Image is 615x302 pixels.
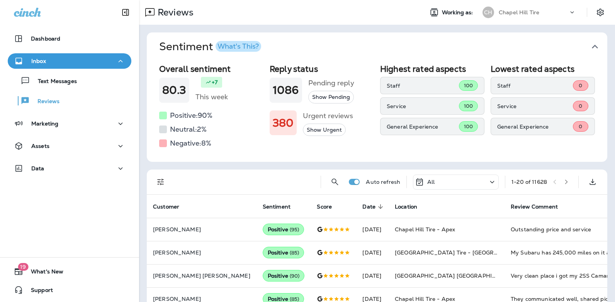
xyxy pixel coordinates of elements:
[30,78,77,85] p: Text Messages
[366,179,400,185] p: Auto refresh
[497,103,573,109] p: Service
[23,287,53,296] span: Support
[153,273,250,279] p: [PERSON_NAME] [PERSON_NAME]
[464,82,473,89] span: 100
[395,226,455,233] span: Chapel Hill Tire - Apex
[482,7,494,18] div: CH
[308,91,354,103] button: Show Pending
[273,117,294,129] h1: 380
[511,179,547,185] div: 1 - 20 of 11628
[263,204,291,210] span: Sentiment
[217,43,259,50] div: What's This?
[497,83,573,89] p: Staff
[216,41,261,52] button: What's This?
[290,249,299,256] span: ( 85 )
[153,32,613,61] button: SentimentWhat's This?
[511,249,614,256] div: My Subaru has 245,000 miles on it and these guys have kept it on the road for the last 100,000. t...
[8,53,131,69] button: Inbox
[159,40,261,53] h1: Sentiment
[153,226,250,232] p: [PERSON_NAME]
[387,124,459,130] p: General Experience
[303,110,353,122] h5: Urgent reviews
[18,263,28,271] span: 19
[159,64,263,74] h2: Overall sentiment
[387,103,459,109] p: Service
[511,226,614,233] div: Outstanding price and service
[362,203,386,210] span: Date
[170,137,211,149] h5: Negative: 8 %
[8,138,131,154] button: Assets
[327,174,343,190] button: Search Reviews
[8,282,131,298] button: Support
[170,109,212,122] h5: Positive: 90 %
[270,64,374,74] h2: Reply status
[395,249,532,256] span: [GEOGRAPHIC_DATA] Tire - [GEOGRAPHIC_DATA]
[511,272,614,280] div: Very clean place i got my 2SS Camaro serviced there and the sales clerk was very respectful and t...
[147,61,607,162] div: SentimentWhat's This?
[356,264,389,287] td: [DATE]
[303,124,346,136] button: Show Urgent
[511,204,558,210] span: Review Comment
[356,218,389,241] td: [DATE]
[464,123,473,130] span: 100
[153,296,250,302] p: [PERSON_NAME]
[263,203,301,210] span: Sentiment
[153,174,168,190] button: Filters
[31,58,46,64] p: Inbox
[30,98,59,105] p: Reviews
[8,93,131,109] button: Reviews
[579,123,582,130] span: 0
[579,103,582,109] span: 0
[491,64,595,74] h2: Lowest rated aspects
[31,165,44,171] p: Data
[153,204,179,210] span: Customer
[395,204,417,210] span: Location
[31,143,49,149] p: Assets
[511,203,568,210] span: Review Comment
[395,272,516,279] span: [GEOGRAPHIC_DATA] [GEOGRAPHIC_DATA]
[8,116,131,131] button: Marketing
[263,224,304,235] div: Positive
[8,161,131,176] button: Data
[317,203,342,210] span: Score
[31,120,58,127] p: Marketing
[387,83,459,89] p: Staff
[153,203,189,210] span: Customer
[593,5,607,19] button: Settings
[427,179,435,185] p: All
[8,264,131,279] button: 19What's New
[497,124,573,130] p: General Experience
[395,203,427,210] span: Location
[153,249,250,256] p: [PERSON_NAME]
[290,273,300,279] span: ( 90 )
[499,9,539,15] p: Chapel Hill Tire
[162,84,186,97] h1: 80.3
[464,103,473,109] span: 100
[212,78,217,86] p: +7
[308,77,354,89] h5: Pending reply
[170,123,207,136] h5: Neutral: 2 %
[195,91,228,103] h5: This week
[8,31,131,46] button: Dashboard
[362,204,375,210] span: Date
[380,64,484,74] h2: Highest rated aspects
[23,268,63,278] span: What's New
[155,7,194,18] p: Reviews
[273,84,299,97] h1: 1086
[263,270,305,282] div: Positive
[8,73,131,89] button: Text Messages
[317,204,332,210] span: Score
[115,5,136,20] button: Collapse Sidebar
[263,247,304,258] div: Positive
[442,9,475,16] span: Working as:
[356,241,389,264] td: [DATE]
[290,226,299,233] span: ( 95 )
[579,82,582,89] span: 0
[31,36,60,42] p: Dashboard
[585,174,600,190] button: Export as CSV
